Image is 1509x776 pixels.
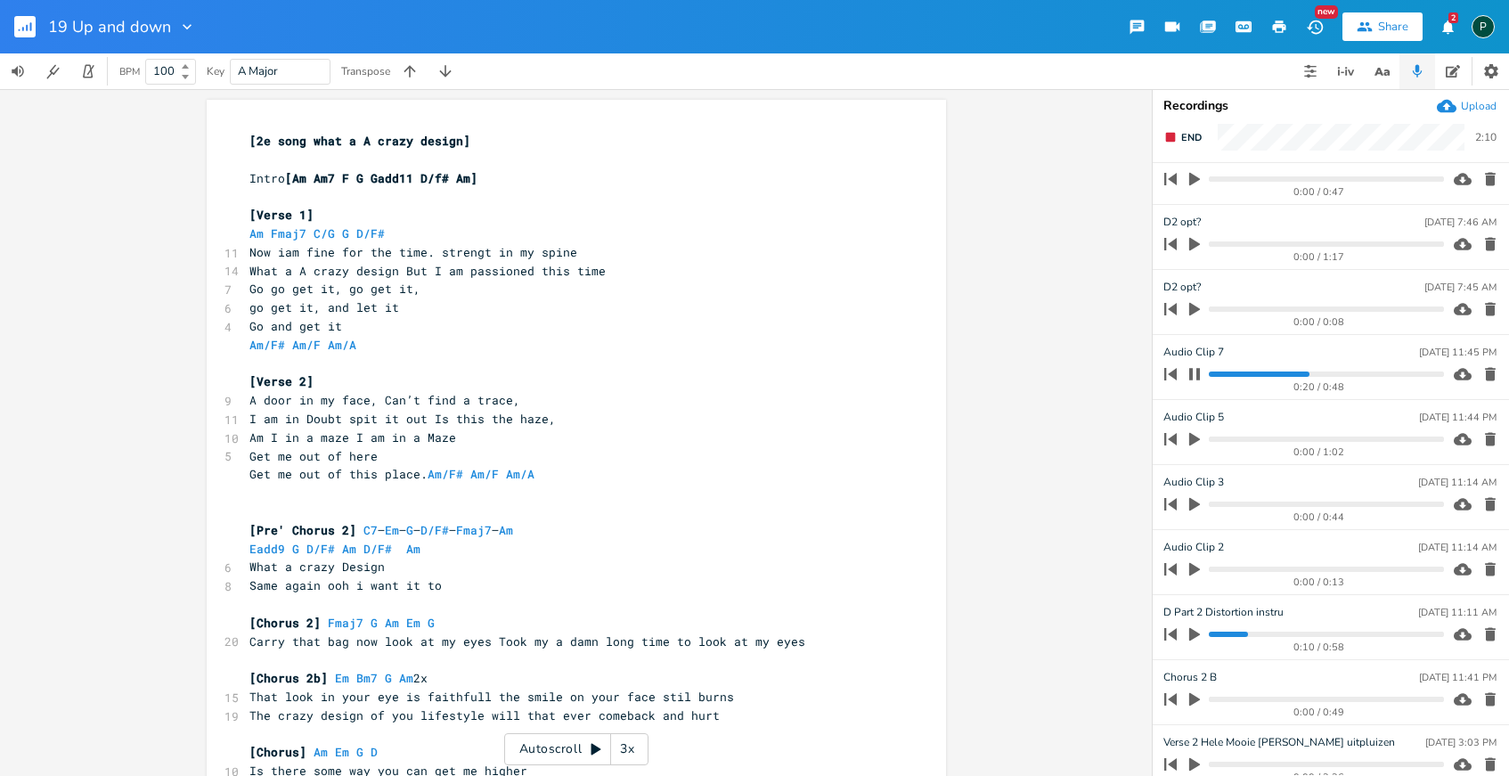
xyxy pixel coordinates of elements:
[1195,382,1444,392] div: 0:20 / 0:48
[1378,19,1408,35] div: Share
[1418,543,1497,552] div: [DATE] 11:14 AM
[249,133,470,149] span: [2e song what a A crazy design]
[249,577,442,593] span: Same again ooh i want it to
[292,337,321,353] span: Am/F
[1195,642,1444,652] div: 0:10 / 0:58
[1195,707,1444,717] div: 0:00 / 0:49
[249,522,513,538] span: – – – – –
[249,448,378,464] span: Get me out of here
[1163,214,1201,231] span: D2 opt?
[428,615,435,631] span: G
[1424,282,1497,292] div: [DATE] 7:45 AM
[249,559,385,575] span: What a crazy Design
[238,63,278,79] span: A Major
[385,522,399,538] span: Em
[1163,539,1224,556] span: Audio Clip 2
[249,244,577,260] span: Now iam fine for the time. strengt in my spine
[1195,252,1444,262] div: 0:00 / 1:17
[328,337,356,353] span: Am/A
[356,744,363,760] span: G
[470,466,499,482] span: Am/F
[406,615,420,631] span: Em
[1419,413,1497,422] div: [DATE] 11:44 PM
[1156,123,1209,151] button: End
[306,541,335,557] span: D/F#
[1163,604,1284,621] span: D Part 2 Distortion instru
[1448,12,1458,23] div: 2
[249,429,456,445] span: Am I in a maze I am in a Maze
[1163,669,1217,686] span: Chorus 2 B
[249,541,285,557] span: Eadd9
[1472,15,1495,38] div: Piepo
[371,615,378,631] span: G
[249,263,606,279] span: What a A crazy design But I am passioned this time
[314,225,335,241] span: C/G
[1418,478,1497,487] div: [DATE] 11:14 AM
[1163,734,1395,751] span: Verse 2 Hele Mooie [PERSON_NAME] uitpluizen
[420,522,449,538] span: D/F#
[1163,279,1201,296] span: D2 opt?
[1342,12,1423,41] button: Share
[342,541,356,557] span: Am
[363,541,392,557] span: D/F#
[1430,11,1465,43] button: 2
[249,689,734,705] span: That look in your eye is faithfull the smile on your face stil burns
[249,337,285,353] span: Am/F#
[249,670,328,686] span: [Chorus 2b]
[249,373,314,389] span: [Verse 2]
[1195,447,1444,457] div: 0:00 / 1:02
[1195,187,1444,197] div: 0:00 / 0:47
[504,733,648,765] div: Autoscroll
[249,744,306,760] span: [Chorus]
[1195,512,1444,522] div: 0:00 / 0:44
[249,318,342,334] span: Go and get it
[385,670,392,686] span: G
[249,281,420,297] span: Go go get it, go get it,
[1163,100,1498,112] div: Recordings
[1163,344,1224,361] span: Audio Clip 7
[1163,409,1224,426] span: Audio Clip 5
[1418,608,1497,617] div: [DATE] 11:11 AM
[249,225,264,241] span: Am
[249,522,356,538] span: [Pre' Chorus 2]
[314,744,328,760] span: Am
[1472,6,1495,47] button: P
[249,392,520,408] span: A door in my face, Can’t find a trace,
[328,615,363,631] span: Fmaj7
[1195,577,1444,587] div: 0:00 / 0:13
[1163,474,1224,491] span: Audio Clip 3
[356,670,378,686] span: Bm7
[249,170,485,186] span: Intro
[335,744,349,760] span: Em
[292,541,299,557] span: G
[1297,11,1333,43] button: New
[249,299,399,315] span: go get it, and let it
[249,207,314,223] span: [Verse 1]
[249,466,542,482] span: Get me out of this place.
[1437,96,1497,116] button: Upload
[271,225,306,241] span: Fmaj7
[1419,347,1497,357] div: [DATE] 11:45 PM
[371,744,378,760] span: D
[506,466,534,482] span: Am/A
[1461,99,1497,113] div: Upload
[285,170,477,186] span: [Am Am7 F G Gadd11 D/f# Am]
[249,633,805,649] span: Carry that bag now look at my eyes Took my a damn long time to look at my eyes
[356,225,385,241] span: D/F#
[1181,131,1202,144] span: End
[1475,132,1497,143] div: 2:10
[363,522,378,538] span: C7
[207,66,224,77] div: Key
[1419,673,1497,682] div: [DATE] 11:41 PM
[249,411,556,427] span: I am in Doubt spit it out Is this the haze,
[1424,217,1497,227] div: [DATE] 7:46 AM
[341,66,390,77] div: Transpose
[406,541,420,557] span: Am
[399,670,413,686] span: Am
[342,225,349,241] span: G
[249,707,720,723] span: The crazy design of you lifestyle will that ever comeback and hurt
[611,733,643,765] div: 3x
[499,522,513,538] span: Am
[428,466,463,482] span: Am/F#
[119,67,140,77] div: BPM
